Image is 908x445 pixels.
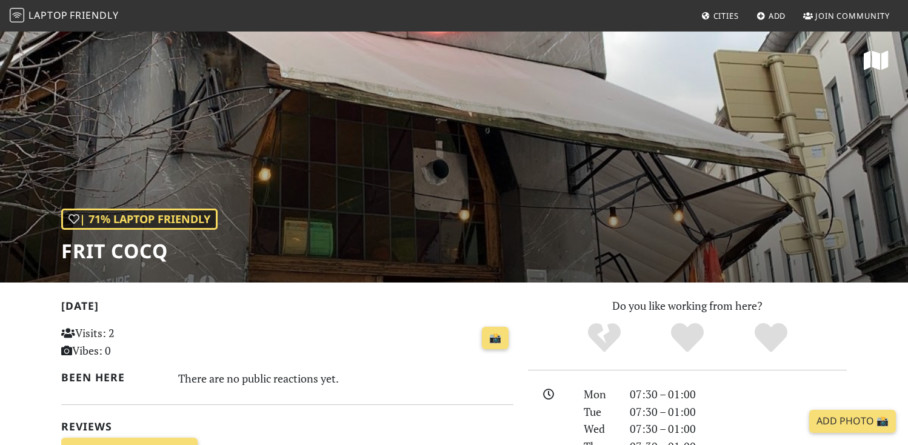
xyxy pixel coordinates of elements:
[696,5,744,27] a: Cities
[61,324,202,360] p: Visits: 2 Vibes: 0
[752,5,791,27] a: Add
[576,403,623,421] div: Tue
[815,10,890,21] span: Join Community
[798,5,895,27] a: Join Community
[713,10,739,21] span: Cities
[61,371,164,384] h2: Been here
[61,209,218,230] div: | 71% Laptop Friendly
[528,297,847,315] p: Do you like working from here?
[10,5,119,27] a: LaptopFriendly LaptopFriendly
[70,8,118,22] span: Friendly
[729,321,813,355] div: Definitely!
[646,321,729,355] div: Yes
[61,420,513,433] h2: Reviews
[61,299,513,317] h2: [DATE]
[623,403,854,421] div: 07:30 – 01:00
[576,386,623,403] div: Mon
[562,321,646,355] div: No
[623,420,854,438] div: 07:30 – 01:00
[809,410,896,433] a: Add Photo 📸
[623,386,854,403] div: 07:30 – 01:00
[61,239,218,263] h1: Frit Cocq
[769,10,786,21] span: Add
[28,8,68,22] span: Laptop
[10,8,24,22] img: LaptopFriendly
[576,420,623,438] div: Wed
[178,369,514,388] div: There are no public reactions yet.
[482,327,509,350] a: 📸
